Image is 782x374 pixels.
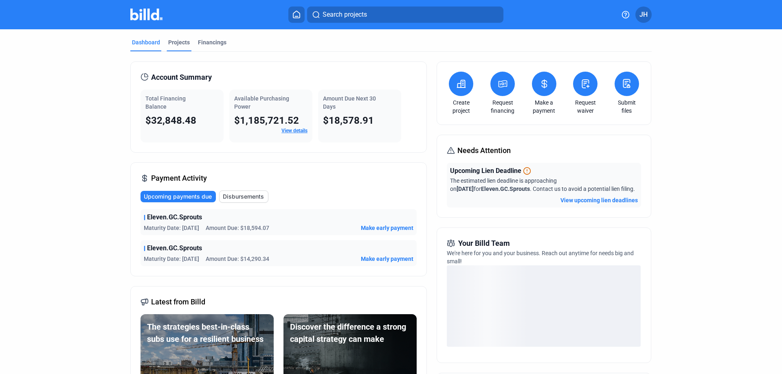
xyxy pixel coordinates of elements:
[447,98,475,115] a: Create project
[145,95,186,110] span: Total Financing Balance
[147,243,202,253] span: Eleven.GC.Sprouts
[168,38,190,46] div: Projects
[144,192,212,201] span: Upcoming payments due
[132,38,160,46] div: Dashboard
[530,98,558,115] a: Make a payment
[141,191,216,202] button: Upcoming payments due
[281,128,308,133] a: View details
[206,255,269,263] span: Amount Due: $14,290.34
[151,72,212,83] span: Account Summary
[147,212,202,222] span: Eleven.GC.Sprouts
[481,186,530,192] span: Eleven.GC.Sprouts
[571,98,600,115] a: Request waiver
[130,9,163,20] img: Billd Company Logo
[145,115,196,126] span: $32,848.48
[447,265,641,347] div: loading
[457,145,511,156] span: Needs Attention
[234,95,289,110] span: Available Purchasing Power
[458,238,510,249] span: Your Billd Team
[223,192,264,201] span: Disbursements
[639,10,648,20] span: JH
[290,321,410,345] div: Discover the difference a strong capital strategy can make
[560,196,638,204] button: View upcoming lien deadlines
[323,115,374,126] span: $18,578.91
[307,7,503,23] button: Search projects
[457,186,474,192] span: [DATE]
[450,177,635,192] span: The estimated lien deadline is approaching on for . Contact us to avoid a potential lien filing.
[447,250,634,265] span: We're here for you and your business. Reach out anytime for needs big and small!
[323,10,367,20] span: Search projects
[147,321,267,345] div: The strategies best-in-class subs use for a resilient business
[488,98,517,115] a: Request financing
[144,224,199,232] span: Maturity Date: [DATE]
[206,224,269,232] span: Amount Due: $18,594.07
[234,115,299,126] span: $1,185,721.52
[151,173,207,184] span: Payment Activity
[219,190,268,203] button: Disbursements
[361,224,413,232] button: Make early payment
[613,98,641,115] a: Submit files
[635,7,652,23] button: JH
[450,166,521,176] span: Upcoming Lien Deadline
[198,38,226,46] div: Financings
[151,296,205,308] span: Latest from Billd
[144,255,199,263] span: Maturity Date: [DATE]
[323,95,376,110] span: Amount Due Next 30 Days
[361,255,413,263] button: Make early payment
